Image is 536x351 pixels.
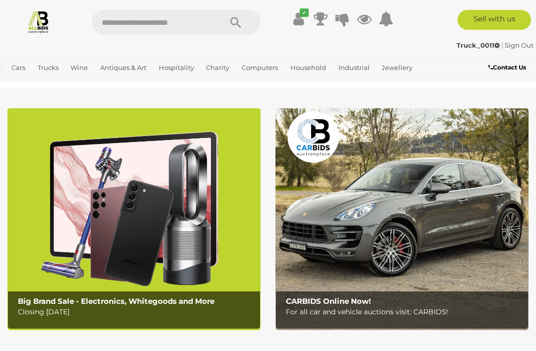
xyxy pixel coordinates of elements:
[488,64,526,71] b: Contact Us
[378,60,416,76] a: Jewellery
[286,296,371,306] b: CARBIDS Online Now!
[291,10,306,28] a: ✔
[457,41,500,49] strong: Truck_0011
[71,76,149,92] a: [GEOGRAPHIC_DATA]
[27,10,50,33] img: Allbids.com.au
[7,76,34,92] a: Office
[238,60,282,76] a: Computers
[7,108,261,330] img: Big Brand Sale - Electronics, Whitegoods and More
[458,10,532,30] a: Sell with us
[18,296,214,306] b: Big Brand Sale - Electronics, Whitegoods and More
[286,60,330,76] a: Household
[488,62,529,73] a: Contact Us
[96,60,150,76] a: Antiques & Art
[7,60,29,76] a: Cars
[501,41,503,49] span: |
[7,108,261,330] a: Big Brand Sale - Electronics, Whitegoods and More Big Brand Sale - Electronics, Whitegoods and Mo...
[34,60,63,76] a: Trucks
[335,60,374,76] a: Industrial
[275,108,529,330] a: CARBIDS Online Now! CARBIDS Online Now! For all car and vehicle auctions visit: CARBIDS!
[18,306,255,318] p: Closing [DATE]
[275,108,529,330] img: CARBIDS Online Now!
[457,41,501,49] a: Truck_0011
[39,76,67,92] a: Sports
[155,60,198,76] a: Hospitality
[505,41,534,49] a: Sign Out
[67,60,92,76] a: Wine
[211,10,261,35] button: Search
[300,8,309,17] i: ✔
[202,60,233,76] a: Charity
[286,306,523,318] p: For all car and vehicle auctions visit: CARBIDS!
